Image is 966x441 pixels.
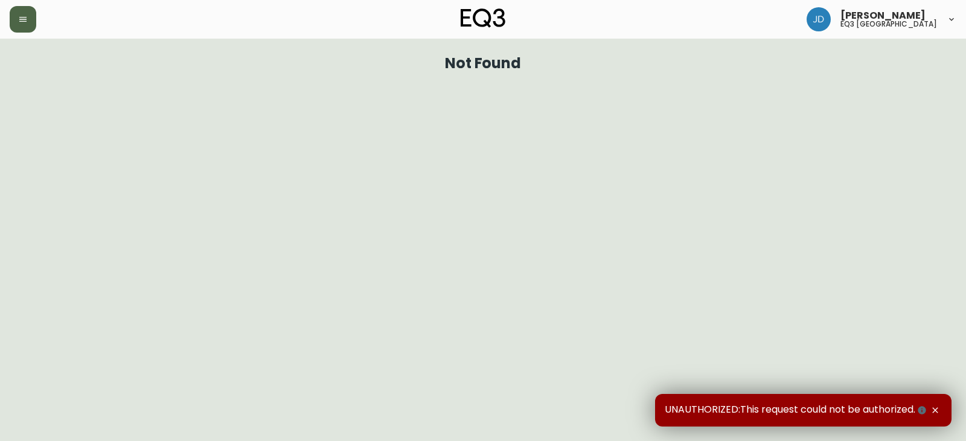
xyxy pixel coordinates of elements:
[461,8,505,28] img: logo
[807,7,831,31] img: 7c567ac048721f22e158fd313f7f0981
[840,11,926,21] span: [PERSON_NAME]
[840,21,937,28] h5: eq3 [GEOGRAPHIC_DATA]
[665,404,929,417] span: UNAUTHORIZED:This request could not be authorized.
[445,58,522,69] h1: Not Found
